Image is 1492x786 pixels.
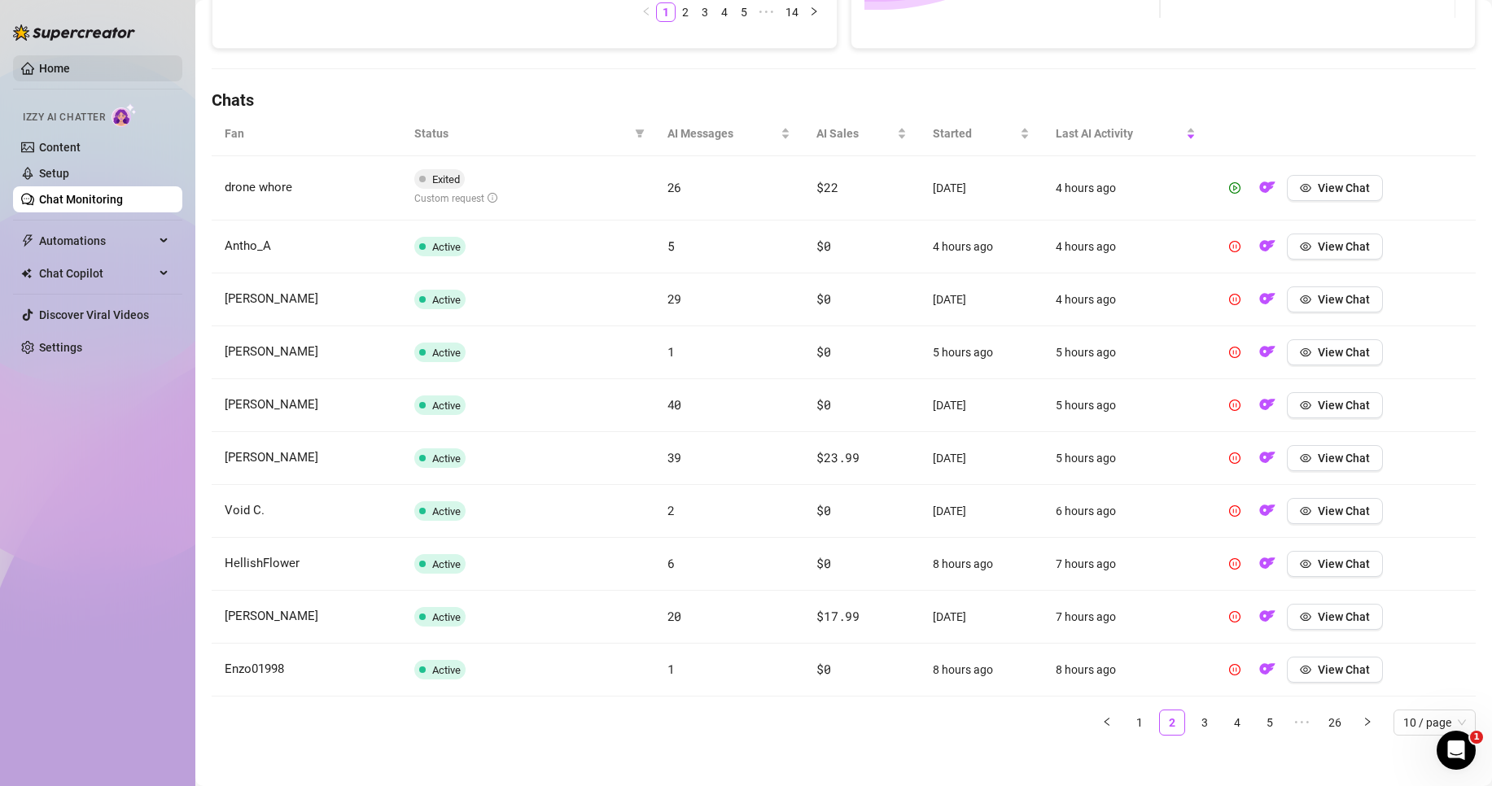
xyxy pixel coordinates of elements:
button: OF [1254,175,1280,201]
button: OF [1254,498,1280,524]
span: Active [432,294,461,306]
span: View Chat [1318,240,1370,253]
img: OF [1259,238,1275,254]
span: View Chat [1318,346,1370,359]
span: 10 / page [1403,710,1466,735]
button: OF [1254,657,1280,683]
a: 5 [735,3,753,21]
li: Next Page [1354,710,1380,736]
iframe: Intercom live chat [1437,731,1476,770]
button: OF [1254,339,1280,365]
span: View Chat [1318,293,1370,306]
th: Last AI Activity [1043,111,1209,156]
td: 5 hours ago [1043,379,1209,432]
td: [DATE] [920,432,1043,485]
span: View Chat [1318,504,1370,517]
span: 5 [667,238,675,254]
a: Home [39,62,70,75]
span: Active [432,347,461,359]
a: 26 [1323,710,1347,735]
h4: Chats [212,89,1476,111]
li: 1 [1127,710,1153,736]
a: Discover Viral Videos [39,308,149,321]
span: pause-circle [1229,241,1240,252]
span: [PERSON_NAME] [225,397,318,412]
a: OF [1254,561,1280,574]
span: ••• [1289,710,1315,736]
th: Started [920,111,1043,156]
span: Last AI Activity [1056,124,1183,142]
a: OF [1254,185,1280,198]
span: left [1102,717,1112,727]
span: View Chat [1318,181,1370,194]
span: 20 [667,608,681,624]
button: OF [1254,392,1280,418]
span: $23.99 [816,449,859,465]
li: 5 [734,2,754,22]
span: eye [1300,505,1311,517]
td: 7 hours ago [1043,538,1209,591]
span: eye [1300,347,1311,358]
span: [PERSON_NAME] [225,344,318,359]
span: right [809,7,819,16]
span: play-circle [1229,182,1240,194]
span: left [641,7,651,16]
button: OF [1254,551,1280,577]
td: 7 hours ago [1043,591,1209,644]
span: Chat Copilot [39,260,155,286]
td: 4 hours ago [1043,156,1209,221]
span: Active [432,611,461,623]
li: 2 [1159,710,1185,736]
li: 26 [1322,710,1348,736]
a: OF [1254,243,1280,256]
div: Page Size [1394,710,1476,736]
span: 39 [667,449,681,465]
td: [DATE] [920,591,1043,644]
span: Izzy AI Chatter [23,110,105,125]
span: eye [1300,664,1311,675]
li: 1 [656,2,676,22]
td: 5 hours ago [1043,432,1209,485]
img: OF [1259,449,1275,465]
span: pause-circle [1229,558,1240,570]
a: Content [39,141,81,154]
span: View Chat [1318,610,1370,623]
span: 2 [667,502,675,518]
span: Custom request [414,193,497,204]
span: eye [1300,558,1311,570]
button: View Chat [1287,604,1383,630]
span: 1 [1470,731,1483,744]
span: eye [1300,452,1311,464]
span: drone whore [225,180,292,194]
button: right [1354,710,1380,736]
td: 4 hours ago [1043,221,1209,273]
a: 4 [1225,710,1249,735]
span: eye [1300,294,1311,305]
span: AI Sales [816,124,894,142]
span: eye [1300,241,1311,252]
span: Antho_A [225,238,271,253]
th: Fan [212,111,401,156]
span: $0 [816,502,830,518]
span: filter [632,121,648,146]
span: eye [1300,182,1311,194]
img: OF [1259,555,1275,571]
span: Active [432,400,461,412]
span: 40 [667,396,681,413]
span: $22 [816,179,838,195]
span: eye [1300,400,1311,411]
li: 14 [780,2,804,22]
a: Chat Monitoring [39,193,123,206]
span: pause-circle [1229,452,1240,464]
li: 2 [676,2,695,22]
span: Exited [432,173,460,186]
a: Setup [39,167,69,180]
span: $0 [816,396,830,413]
button: View Chat [1287,392,1383,418]
button: View Chat [1287,498,1383,524]
td: [DATE] [920,379,1043,432]
span: 1 [667,343,675,360]
li: Next 5 Pages [1289,710,1315,736]
button: left [1094,710,1120,736]
span: $0 [816,343,830,360]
